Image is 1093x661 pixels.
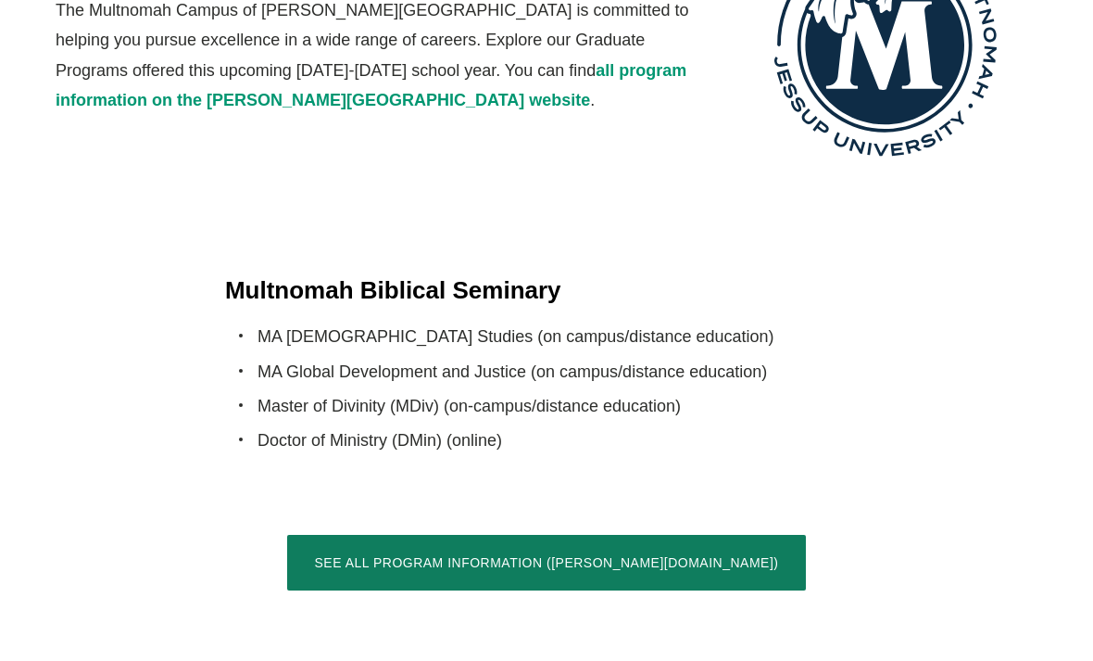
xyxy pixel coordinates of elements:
[258,391,868,421] li: Master of Divinity (MDiv) (on-campus/distance education)
[287,535,807,591] a: See All Program Information ([PERSON_NAME][DOMAIN_NAME])
[258,322,868,351] li: MA [DEMOGRAPHIC_DATA] Studies (on campus/distance education)
[56,61,686,109] a: all program information on the [PERSON_NAME][GEOGRAPHIC_DATA] website
[258,426,868,455] li: Doctor of Ministry (DMin) (online)
[258,357,868,387] li: MA Global Development and Justice (on campus/distance education)
[225,273,868,307] h4: Multnomah Biblical Seminary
